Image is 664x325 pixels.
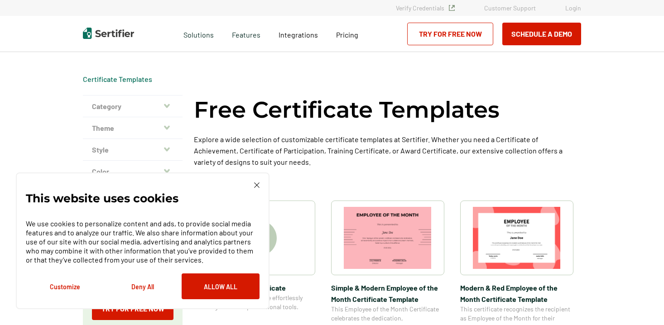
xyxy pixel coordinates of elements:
div: Breadcrumb [83,75,152,84]
img: Simple & Modern Employee of the Month Certificate Template [344,207,432,269]
p: This website uses cookies [26,194,178,203]
a: Login [565,4,581,12]
button: Deny All [104,273,182,299]
a: Pricing [336,28,358,39]
button: Schedule a Demo [502,23,581,45]
a: Try for Free Now [407,23,493,45]
span: Pricing [336,30,358,39]
img: Sertifier | Digital Credentialing Platform [83,28,134,39]
p: Explore a wide selection of customizable certificate templates at Sertifier. Whether you need a C... [194,134,581,167]
img: Verified [449,5,455,11]
button: Style [83,139,183,161]
p: We use cookies to personalize content and ads, to provide social media features and to analyze ou... [26,219,260,264]
span: Solutions [183,28,214,39]
a: Certificate Templates [83,75,152,83]
a: Integrations [279,28,318,39]
span: Certificate Templates [83,75,152,84]
button: Category [83,96,183,117]
button: Customize [26,273,104,299]
a: Customer Support [484,4,536,12]
span: Features [232,28,260,39]
span: Modern & Red Employee of the Month Certificate Template [460,282,573,305]
span: Simple & Modern Employee of the Month Certificate Template [331,282,444,305]
a: Verify Credentials [396,4,455,12]
button: Allow All [182,273,260,299]
span: Integrations [279,30,318,39]
img: Cookie Popup Close [254,182,260,188]
button: Color [83,161,183,182]
img: Modern & Red Employee of the Month Certificate Template [473,207,561,269]
h1: Free Certificate Templates [194,95,500,124]
button: Theme [83,117,183,139]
